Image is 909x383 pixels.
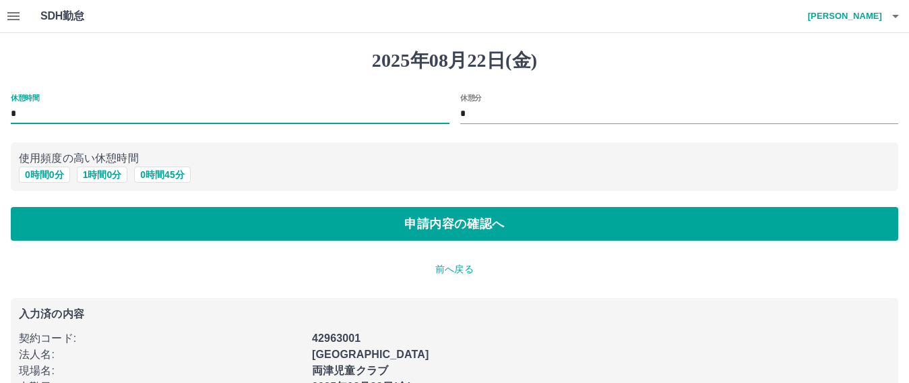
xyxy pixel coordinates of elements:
[19,363,304,379] p: 現場名 :
[11,92,39,102] label: 休憩時間
[312,365,388,376] b: 両津児童クラブ
[19,330,304,347] p: 契約コード :
[77,167,128,183] button: 1時間0分
[312,349,429,360] b: [GEOGRAPHIC_DATA]
[19,150,890,167] p: 使用頻度の高い休憩時間
[460,92,482,102] label: 休憩分
[312,332,361,344] b: 42963001
[19,309,890,320] p: 入力済の内容
[19,347,304,363] p: 法人名 :
[19,167,70,183] button: 0時間0分
[11,49,898,72] h1: 2025年08月22日(金)
[11,207,898,241] button: 申請内容の確認へ
[11,262,898,276] p: 前へ戻る
[134,167,190,183] button: 0時間45分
